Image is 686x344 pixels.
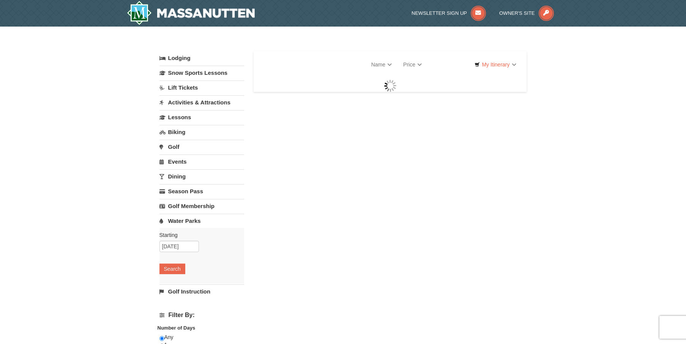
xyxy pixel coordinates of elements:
a: My Itinerary [470,59,521,70]
button: Search [159,264,185,274]
a: Newsletter Sign Up [412,10,486,16]
img: wait gif [384,80,396,92]
a: Lodging [159,51,244,65]
a: Activities & Attractions [159,95,244,109]
label: Starting [159,231,238,239]
span: Owner's Site [499,10,535,16]
a: Owner's Site [499,10,554,16]
a: Snow Sports Lessons [159,66,244,80]
a: Massanutten Resort [127,1,255,25]
a: Season Pass [159,184,244,198]
a: Lessons [159,110,244,124]
a: Water Parks [159,214,244,228]
a: Lift Tickets [159,80,244,95]
a: Golf Membership [159,199,244,213]
a: Events [159,155,244,169]
strong: Number of Days [158,325,196,331]
a: Price [397,57,427,72]
a: Golf [159,140,244,154]
a: Name [366,57,397,72]
h4: Filter By: [159,312,244,319]
img: Massanutten Resort Logo [127,1,255,25]
span: Newsletter Sign Up [412,10,467,16]
a: Biking [159,125,244,139]
a: Golf Instruction [159,284,244,298]
a: Dining [159,169,244,183]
